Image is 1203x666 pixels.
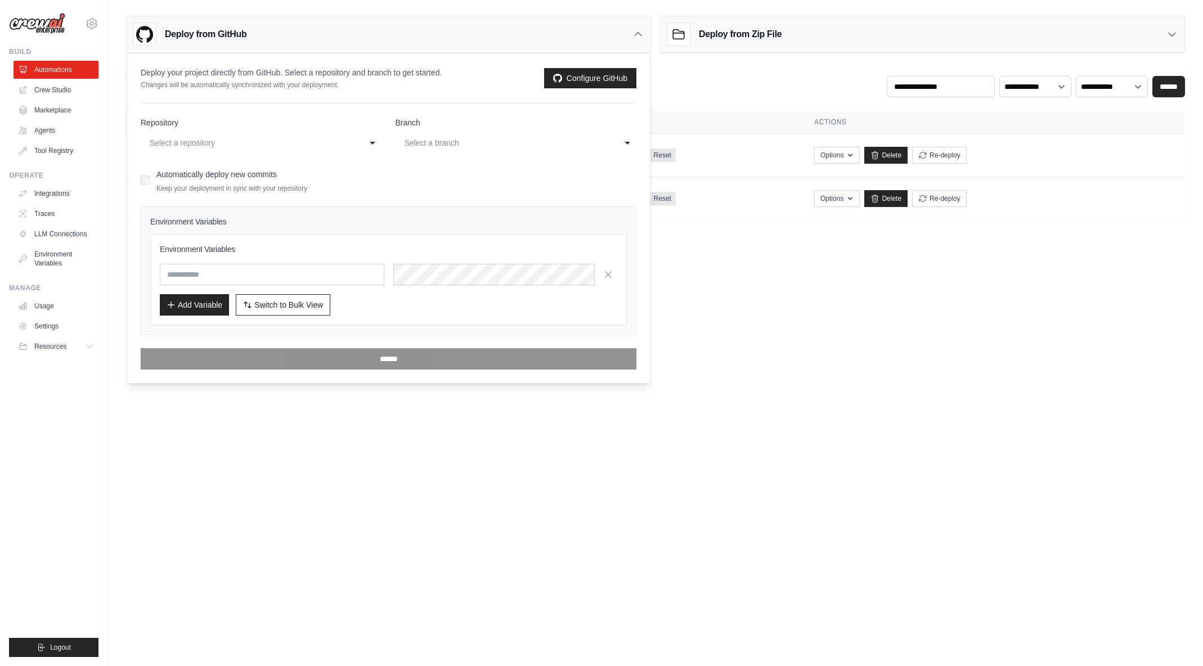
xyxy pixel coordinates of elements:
div: Operate [9,171,98,180]
div: Manage [9,283,98,292]
a: Automations [14,61,98,79]
h3: Deploy from Zip File [699,28,782,41]
a: Tool Registry [14,142,98,160]
span: Switch to Bulk View [254,299,323,310]
th: Token [592,111,801,134]
a: Environment Variables [14,245,98,272]
h3: Environment Variables [160,244,617,255]
button: Options [814,147,860,164]
button: Re-deploy [912,190,967,207]
div: Select a repository [150,136,351,150]
p: Changes will be automatically synchronized with your deployment. [141,80,442,89]
span: Logout [50,643,71,652]
a: Agents [14,121,98,139]
h2: Automations Live [126,62,376,78]
button: Re-deploy [912,147,967,164]
a: Reset [649,148,676,162]
button: Resources [14,337,98,355]
button: Options [814,190,860,207]
th: Actions [801,111,1185,134]
a: Configure GitHub [544,68,636,88]
p: Deploy your project directly from GitHub. Select a repository and branch to get started. [141,67,442,78]
label: Repository [141,117,382,128]
a: Marketplace [14,101,98,119]
p: Manage and monitor your active crew automations from this dashboard. [126,78,376,89]
a: Delete [864,147,908,164]
button: Add Variable [160,294,229,316]
a: Traces [14,205,98,223]
button: Logout [9,638,98,657]
img: GitHub Logo [133,23,156,46]
a: LLM Connections [14,225,98,243]
div: Select a branch [405,136,605,150]
label: Automatically deploy new commits [156,170,277,179]
a: Reset [649,192,676,205]
button: Switch to Bulk View [236,294,330,316]
img: Logo [9,13,65,34]
a: Crew Studio [14,81,98,99]
p: Keep your deployment in sync with your repository [156,184,307,193]
h4: Environment Variables [150,216,627,227]
span: Resources [34,342,66,351]
a: Usage [14,297,98,315]
a: Delete [864,190,908,207]
a: Settings [14,317,98,335]
div: Build [9,47,98,56]
th: Crew [126,111,380,134]
a: Integrations [14,184,98,202]
h3: Deploy from GitHub [165,28,246,41]
label: Branch [396,117,637,128]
